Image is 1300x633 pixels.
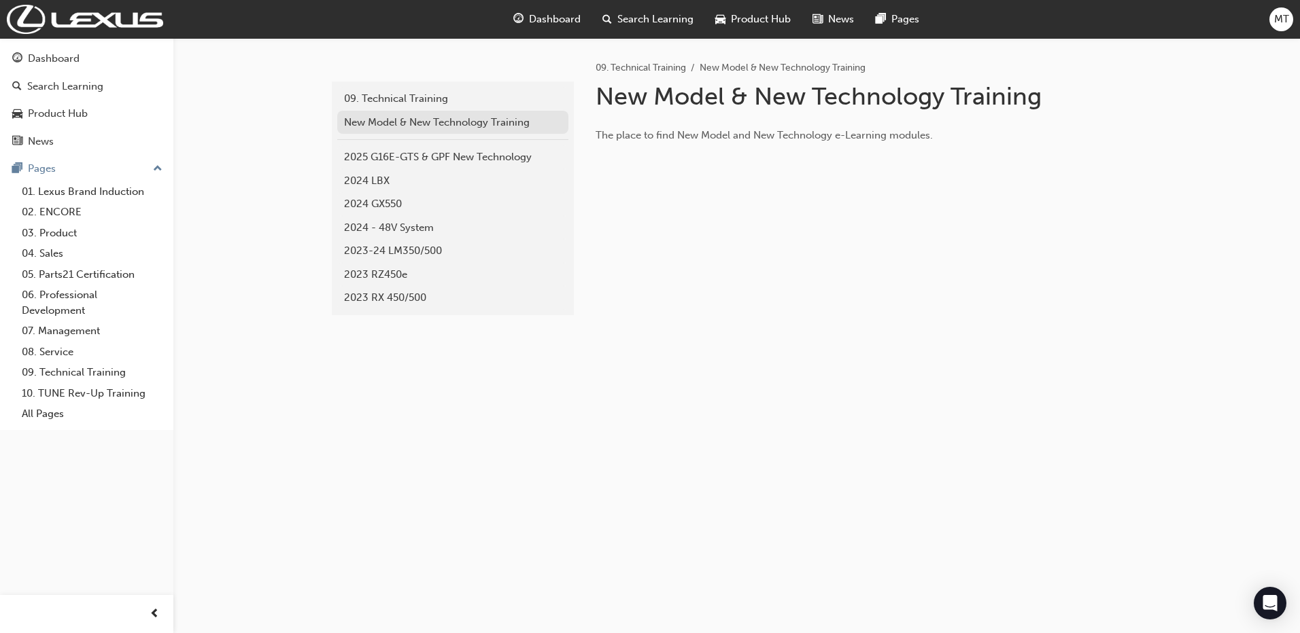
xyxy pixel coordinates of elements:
[16,285,168,321] a: 06. Professional Development
[12,53,22,65] span: guage-icon
[16,243,168,264] a: 04. Sales
[344,91,562,107] div: 09. Technical Training
[715,11,725,28] span: car-icon
[5,156,168,181] button: Pages
[337,145,568,169] a: 2025 G16E-GTS & GPF New Technology
[7,5,163,34] img: Trak
[337,192,568,216] a: 2024 GX550
[1274,12,1289,27] span: MT
[16,362,168,383] a: 09. Technical Training
[28,134,54,149] div: News
[344,243,562,259] div: 2023-24 LM350/500
[28,51,80,67] div: Dashboard
[28,106,88,122] div: Product Hub
[1254,587,1286,619] div: Open Intercom Messenger
[700,60,866,76] li: New Model & New Technology Training
[16,403,168,424] a: All Pages
[876,11,886,28] span: pages-icon
[16,321,168,342] a: 07. Management
[16,181,168,202] a: 01. Lexus Brand Induction
[12,136,22,148] span: news-icon
[12,108,22,120] span: car-icon
[337,169,568,193] a: 2024 LBX
[12,163,22,175] span: pages-icon
[16,264,168,285] a: 05. Parts21 Certification
[16,223,168,244] a: 03. Product
[513,11,524,28] span: guage-icon
[344,267,562,283] div: 2023 RZ450e
[5,43,168,156] button: DashboardSearch LearningProduct HubNews
[344,290,562,306] div: 2023 RX 450/500
[337,263,568,287] a: 2023 RZ450e
[529,12,581,27] span: Dashboard
[337,216,568,240] a: 2024 - 48V System
[596,62,686,73] a: 09. Technical Training
[865,5,930,33] a: pages-iconPages
[153,160,162,178] span: up-icon
[502,5,592,33] a: guage-iconDashboard
[704,5,802,33] a: car-iconProduct Hub
[16,202,168,223] a: 02. ENCORE
[344,220,562,236] div: 2024 - 48V System
[5,74,168,99] a: Search Learning
[344,196,562,212] div: 2024 GX550
[802,5,865,33] a: news-iconNews
[150,606,160,623] span: prev-icon
[596,82,1042,111] h1: New Model & New Technology Training
[602,11,612,28] span: search-icon
[16,342,168,363] a: 08. Service
[27,79,103,94] div: Search Learning
[596,129,933,141] span: The place to find New Model and New Technology e-Learning modules.
[12,81,22,93] span: search-icon
[344,115,562,130] div: New Model & New Technology Training
[5,46,168,71] a: Dashboard
[5,129,168,154] a: News
[1269,7,1293,31] button: MT
[828,12,854,27] span: News
[28,161,56,177] div: Pages
[337,111,568,134] a: New Model & New Technology Training
[592,5,704,33] a: search-iconSearch Learning
[5,101,168,126] a: Product Hub
[891,12,919,27] span: Pages
[337,239,568,263] a: 2023-24 LM350/500
[344,149,562,165] div: 2025 G16E-GTS & GPF New Technology
[16,383,168,404] a: 10. TUNE Rev-Up Training
[344,173,562,189] div: 2024 LBX
[617,12,694,27] span: Search Learning
[337,87,568,111] a: 09. Technical Training
[812,11,823,28] span: news-icon
[731,12,791,27] span: Product Hub
[337,286,568,310] a: 2023 RX 450/500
